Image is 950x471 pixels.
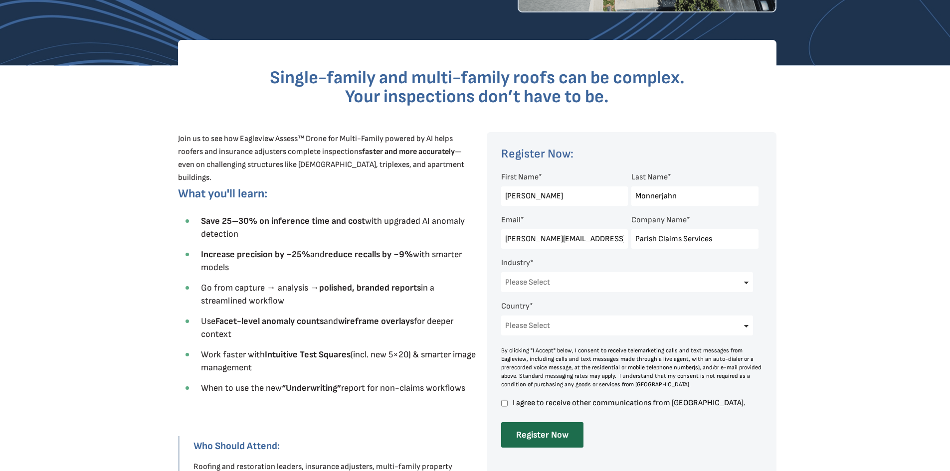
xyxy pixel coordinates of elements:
span: I agree to receive other communications from [GEOGRAPHIC_DATA]. [511,399,759,407]
span: What you'll learn: [178,186,267,201]
strong: faster and more accurately [362,147,455,157]
strong: “Underwriting” [282,383,341,393]
span: Single-family and multi-family roofs can be complex. [270,67,685,89]
span: Country [501,302,530,311]
span: Your inspections don’t have to be. [345,86,609,108]
strong: reduce recalls by ~9% [325,249,413,260]
div: By clicking "I Accept" below, I consent to receive telemarketing calls and text messages from Eag... [501,346,762,389]
strong: wireframe overlays [338,316,414,326]
span: with upgraded AI anomaly detection [201,216,465,239]
span: When to use the new report for non-claims workflows [201,383,465,393]
span: Industry [501,258,530,268]
span: Join us to see how Eagleview Assess™ Drone for Multi-Family powered by AI helps roofers and insur... [178,134,464,182]
strong: Who Should Attend: [193,440,280,452]
span: Company Name [631,215,687,225]
strong: polished, branded reports [319,283,421,293]
span: Work faster with (incl. new 5×20) & smarter image management [201,349,476,373]
span: Register Now: [501,147,573,161]
span: First Name [501,172,539,182]
strong: Facet-level anomaly counts [215,316,324,326]
span: Email [501,215,521,225]
strong: Increase precision by ~25% [201,249,310,260]
span: and with smarter models [201,249,462,273]
strong: Save 25–30% on inference time and cost [201,216,365,226]
input: Register Now [501,422,583,448]
span: Use and for deeper context [201,316,453,339]
span: Last Name [631,172,668,182]
input: I agree to receive other communications from [GEOGRAPHIC_DATA]. [501,399,508,408]
strong: Intuitive Test Squares [265,349,351,360]
span: Go from capture → analysis → in a streamlined workflow [201,283,434,306]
